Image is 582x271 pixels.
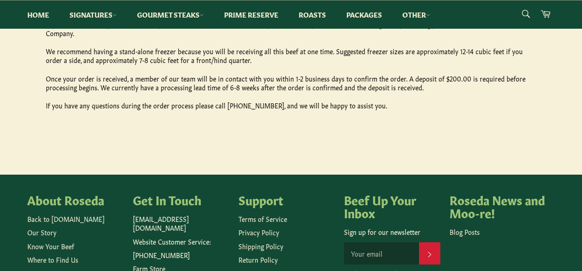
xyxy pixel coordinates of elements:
[27,193,124,206] h4: About Roseda
[238,227,279,237] a: Privacy Policy
[133,193,229,206] h4: Get In Touch
[337,0,391,29] a: Packages
[46,74,537,92] p: Once your order is received, a member of our team will be in contact with you within 1-2 business...
[344,193,440,219] h4: Beef Up Your Inbox
[133,251,229,259] p: [PHONE_NUMBER]
[238,214,287,223] a: Terms of Service
[27,214,105,223] a: Back to [DOMAIN_NAME]
[18,0,58,29] a: Home
[27,255,78,264] a: Where to Find Us
[215,0,288,29] a: Prime Reserve
[344,242,419,265] input: Your email
[128,0,213,29] a: Gourmet Steaks
[133,237,229,246] p: Website Customer Service:
[393,0,439,29] a: Other
[238,193,335,206] h4: Support
[52,19,161,29] a: [EMAIL_ADDRESS][DOMAIN_NAME]
[46,101,537,110] p: If you have any questions during the order process please call [PHONE_NUMBER], and we will be hap...
[27,227,56,237] a: Our Story
[344,227,440,236] p: Sign up for our newsletter
[450,227,480,236] a: Blog Posts
[27,241,74,251] a: Know Your Beef
[238,255,278,264] a: Return Policy
[289,0,335,29] a: Roasts
[133,214,229,233] p: [EMAIL_ADDRESS][DOMAIN_NAME]
[238,241,283,251] a: Shipping Policy
[46,47,537,65] p: We recommend having a stand-alone freezer because you will be receiving all this beef at one time...
[450,193,546,219] h4: Roseda News and Moo-re!
[60,0,126,29] a: Signatures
